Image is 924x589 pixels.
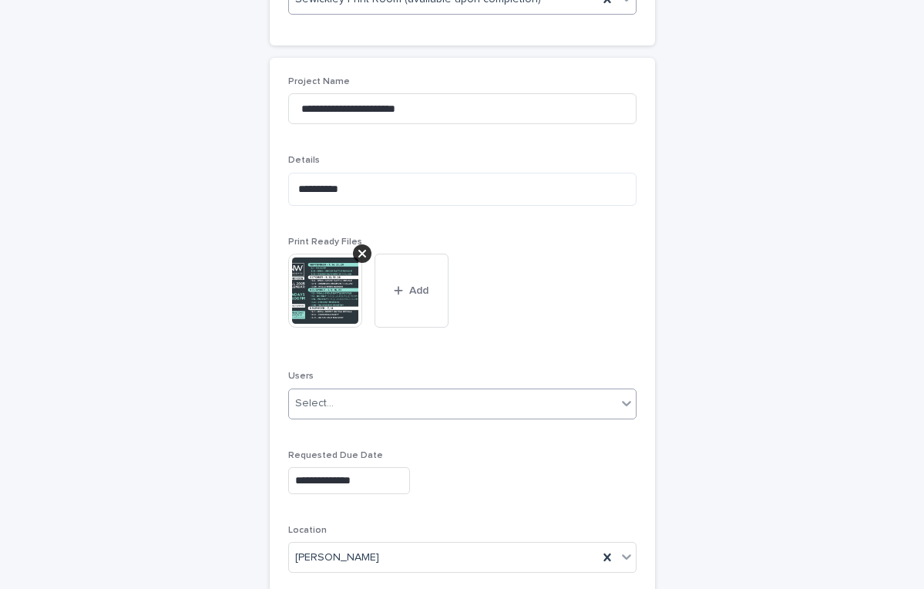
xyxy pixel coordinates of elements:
[288,77,350,86] span: Project Name
[375,254,449,328] button: Add
[295,550,379,566] span: [PERSON_NAME]
[288,372,314,381] span: Users
[295,395,334,412] div: Select...
[409,285,428,296] span: Add
[288,237,362,247] span: Print Ready Files
[288,451,383,460] span: Requested Due Date
[288,156,320,165] span: Details
[288,526,327,535] span: Location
